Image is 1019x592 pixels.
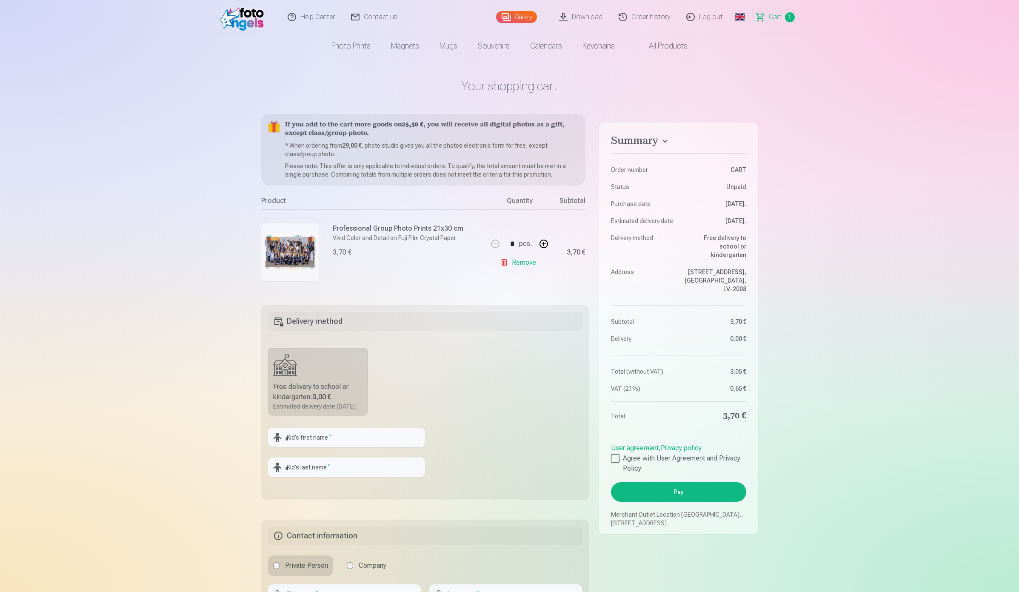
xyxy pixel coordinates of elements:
div: Quantity [488,196,551,209]
dt: VAT (21%) [611,384,674,393]
span: 1 [785,12,795,22]
div: , [611,440,746,474]
dd: [STREET_ADDRESS], [GEOGRAPHIC_DATA], LV-2008 [683,268,746,293]
dd: [DATE]. [683,200,746,208]
a: Keychains [572,34,625,58]
dd: [DATE]. [683,217,746,225]
h5: Delivery method [268,312,582,331]
dd: 3,70 € [683,410,746,422]
a: Privacy policy [661,444,702,452]
a: Calendars [520,34,572,58]
a: User agreement [611,444,659,452]
b: 0,00 € [312,393,331,401]
p: * When ordering from , photo studio gives you all the photos electronic form for free, except cla... [285,141,579,158]
div: Subtotal [551,196,585,209]
div: Free delivery to school or kindergarten : [273,382,363,402]
a: Gallery [496,11,537,23]
a: Souvenirs [468,34,520,58]
dd: 3,70 € [683,317,746,326]
input: Company [347,562,354,569]
b: 29,00 € [342,142,362,149]
span: Сart [769,12,782,22]
dd: CART [683,166,746,174]
dd: Free delivery to school or kindergarten [683,234,746,259]
dt: Delivery method [611,234,674,259]
dt: Purchase date [611,200,674,208]
dt: Address [611,268,674,293]
p: Merchant Outlet Location [GEOGRAPHIC_DATA], [STREET_ADDRESS] [611,510,746,527]
img: /fa3 [220,3,268,31]
b: 25,30 € [402,122,423,128]
div: Product [261,196,488,209]
label: Company [342,555,391,576]
dt: Total [611,410,674,422]
div: Estimated delivery date [DATE]. [273,402,363,411]
div: pcs. [519,234,532,254]
div: 3,70 € [333,247,351,257]
a: Mugs [429,34,468,58]
dd: 0,00 € [683,335,746,343]
input: Private Person [273,562,280,569]
p: Vivid Color and Detail on Fuji Film Crystal Paper [333,234,463,242]
a: Photo prints [321,34,381,58]
dt: Estimated delivery date [611,217,674,225]
a: All products [625,34,698,58]
dt: Subtotal [611,317,674,326]
dd: 3,05 € [683,367,746,376]
label: Private Person [268,555,333,576]
dt: Total (without VAT) [611,367,674,376]
dt: Order number [611,166,674,174]
label: Agree with User Agreement and Privacy Policy [611,453,746,474]
button: Summary [611,134,746,150]
dd: 0,65 € [683,384,746,393]
div: 3,70 € [567,250,585,255]
dt: Delivery [611,335,674,343]
h5: If you add to the cart more goods on , you will receive all digital photos as a gift, except clas... [285,121,579,138]
p: Please note: This offer is only applicable to individual orders. To qualify, the total amount mus... [285,162,579,179]
h5: Contact information [268,526,582,545]
a: Magnets [381,34,429,58]
button: Pay [611,482,746,502]
span: Unpaid [726,183,746,191]
h1: Your shopping cart [261,78,758,94]
dt: Status [611,183,674,191]
h6: Professional Group Photo Prints 21x30 cm [333,223,463,234]
a: Remove [500,254,539,271]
